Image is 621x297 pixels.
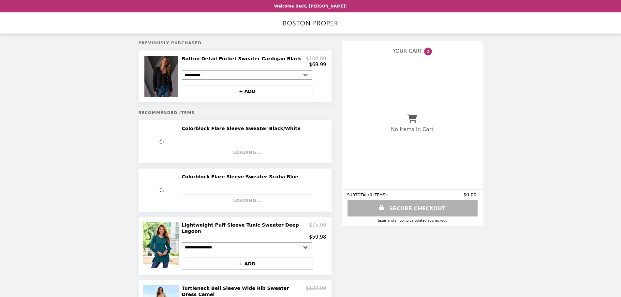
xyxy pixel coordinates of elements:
img: Button Detail Pocket Sweater Cardigan Black [144,56,179,97]
span: $0.00 [463,192,477,197]
h2: Colorblock Flare Sleeve Sweater Black/White [182,126,303,131]
h2: Button Detail Pocket Sweater Cardigan Black [182,56,304,62]
span: 0 [424,48,432,55]
h5: Recommended Items [139,111,332,115]
img: Brand Logo [283,16,338,30]
p: Welcome Back, [PERSON_NAME]! [274,4,347,8]
span: SUBTOTAL [347,193,368,197]
span: YOUR CART [392,48,422,54]
select: Select a product variant [182,243,312,252]
h2: Colorblock Flare Sleeve Sweater Scuba Blue [182,174,301,180]
p: $100.00 [306,56,326,62]
div: Taxes and Shipping calculated at checkout [347,219,478,222]
span: ( 0 ITEMS ) [368,193,387,197]
h5: Previously Purchased [139,41,332,45]
p: $69.99 [309,62,326,67]
select: Select a product variant [182,70,312,80]
p: $75.00 [309,222,326,234]
img: Lightweight Puff Sleeve Tunic Sweater Deep Lagoon [143,222,181,268]
h2: Lightweight Puff Sleeve Tunic Sweater Deep Lagoon [182,222,309,234]
button: + ADD [182,258,313,270]
p: No Items In Cart [391,126,433,132]
p: $59.98 [309,234,326,240]
button: + ADD [182,85,313,97]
